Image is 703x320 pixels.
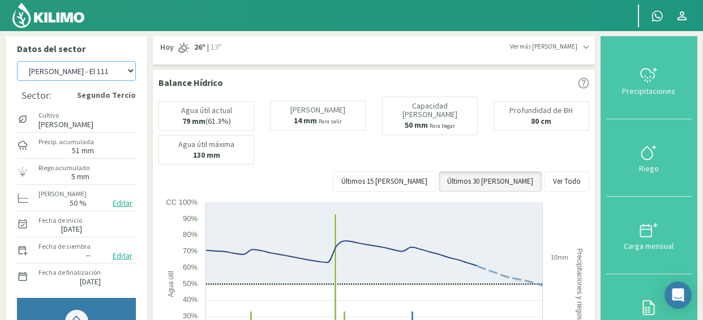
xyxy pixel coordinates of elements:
[183,295,198,304] text: 40%
[38,241,91,252] label: Fecha de siembra
[576,248,584,320] text: Precipitaciones y riegos
[183,247,198,255] text: 70%
[80,278,101,286] label: [DATE]
[387,102,473,119] p: Capacidad [PERSON_NAME]
[183,230,198,239] text: 80%
[38,215,82,226] label: Fecha de inicio
[545,171,589,192] button: Ver Todo
[610,165,688,172] div: Riego
[70,200,87,207] label: 50 %
[77,89,136,101] strong: Segundo Tercio
[290,106,345,114] p: [PERSON_NAME]
[38,189,87,199] label: [PERSON_NAME]
[439,171,542,192] button: Últimos 30 [PERSON_NAME]
[86,252,91,259] label: --
[294,115,317,126] b: 14 mm
[17,42,136,55] p: Datos del sector
[71,173,89,180] label: 5 mm
[606,119,692,197] button: Riego
[38,163,89,173] label: Riego acumulado
[181,106,232,115] p: Agua útil actual
[178,140,234,149] p: Agua útil máxima
[183,279,198,288] text: 50%
[183,214,198,223] text: 90%
[167,271,175,297] text: Agua útil
[38,267,101,278] label: Fecha de finalización
[194,42,205,52] strong: 26º
[183,263,198,271] text: 60%
[509,106,573,115] p: Profundidad de BH
[158,76,223,89] p: Balance Hídrico
[11,2,85,29] img: Kilimo
[183,312,198,320] text: 30%
[610,242,688,250] div: Carga mensual
[166,198,198,206] text: CC 100%
[319,118,342,125] small: Para salir
[531,116,551,126] b: 80 cm
[109,197,136,210] button: Editar
[158,42,174,53] span: Hoy
[22,90,52,101] div: Sector:
[209,42,221,53] span: 13º
[182,116,205,126] b: 79 mm
[430,122,455,129] small: Para llegar
[38,137,94,147] label: Precip. acumulada
[207,42,209,53] span: |
[333,171,436,192] button: Últimos 15 [PERSON_NAME]
[38,121,93,128] label: [PERSON_NAME]
[610,87,688,95] div: Precipitaciones
[405,120,428,130] b: 50 mm
[72,147,94,154] label: 51 mm
[109,249,136,262] button: Editar
[606,197,692,274] button: Carga mensual
[193,150,220,160] b: 130 mm
[606,42,692,119] button: Precipitaciones
[61,226,82,233] label: [DATE]
[182,117,231,126] p: (61.3%)
[510,42,577,51] span: Ver más [PERSON_NAME]
[665,282,692,309] div: Open Intercom Messenger
[38,110,93,120] label: Cultivo
[551,254,568,261] text: 10mm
